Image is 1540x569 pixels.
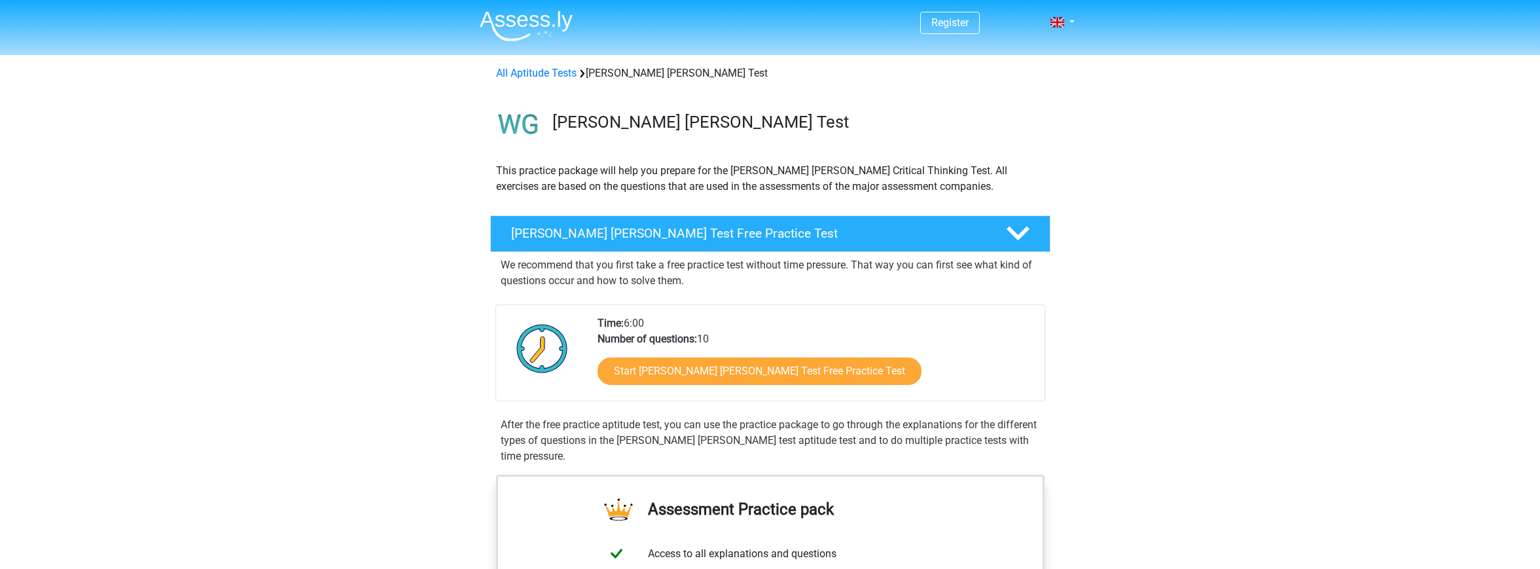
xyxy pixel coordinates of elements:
[495,417,1045,464] div: After the free practice aptitude test, you can use the practice package to go through the explana...
[485,215,1056,252] a: [PERSON_NAME] [PERSON_NAME] Test Free Practice Test
[552,112,1040,132] h3: [PERSON_NAME] [PERSON_NAME] Test
[480,10,573,41] img: Assessly
[496,67,577,79] a: All Aptitude Tests
[509,316,575,381] img: Clock
[598,358,922,385] a: Start [PERSON_NAME] [PERSON_NAME] Test Free Practice Test
[588,316,1044,401] div: 6:00 10
[511,226,985,241] h4: [PERSON_NAME] [PERSON_NAME] Test Free Practice Test
[491,65,1050,81] div: [PERSON_NAME] [PERSON_NAME] Test
[501,257,1040,289] p: We recommend that you first take a free practice test without time pressure. That way you can fir...
[598,333,697,345] b: Number of questions:
[931,16,969,29] a: Register
[598,317,624,329] b: Time:
[496,163,1045,194] p: This practice package will help you prepare for the [PERSON_NAME] [PERSON_NAME] Critical Thinking...
[491,97,546,153] img: watson glaser test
